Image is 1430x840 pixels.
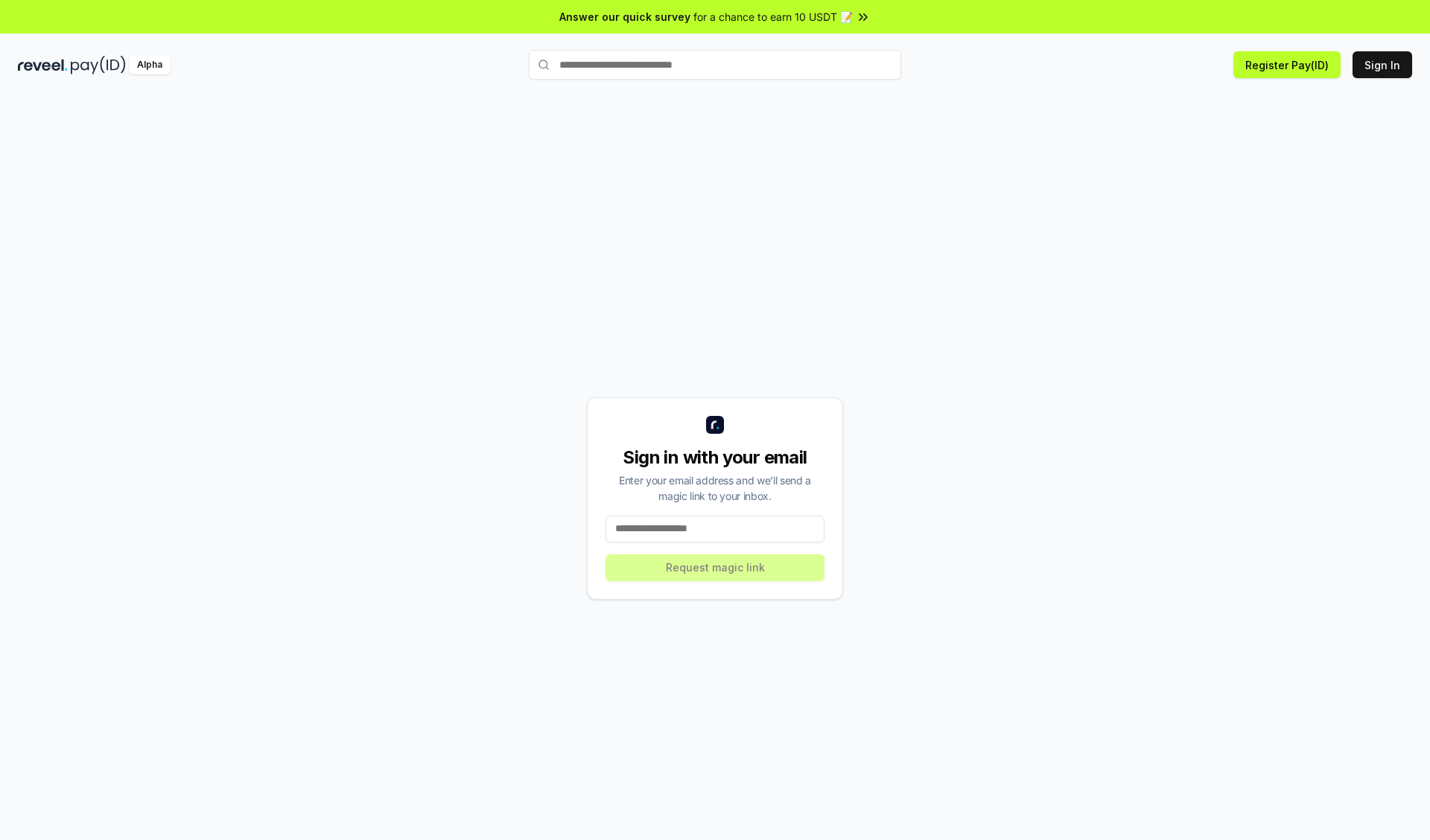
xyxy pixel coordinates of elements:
button: Register Pay(ID) [1233,51,1341,78]
div: Alpha [129,56,171,74]
img: pay_id [71,56,126,74]
button: Sign In [1353,51,1412,78]
span: Answer our quick survey [559,9,690,25]
span: for a chance to earn 10 USDT 📝 [693,9,853,25]
div: Enter your email address and we’ll send a magic link to your inbox. [606,472,824,504]
img: reveel_dark [18,56,68,74]
div: Sign in with your email [606,446,824,469]
img: logo_small [706,416,724,434]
